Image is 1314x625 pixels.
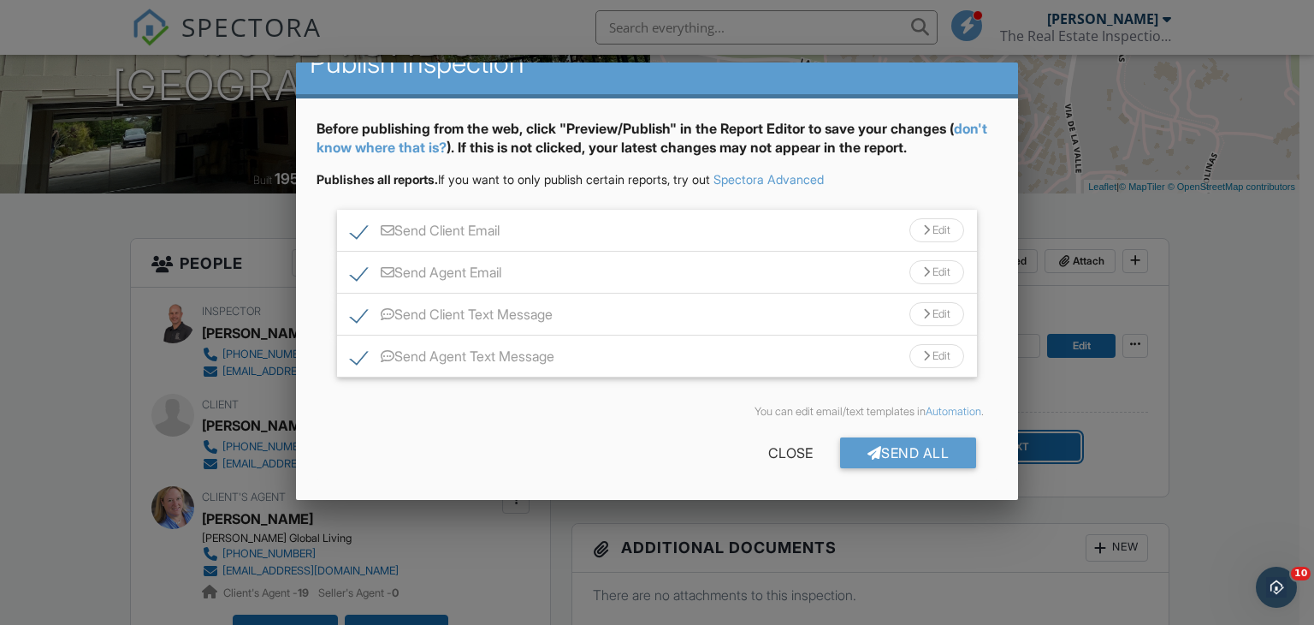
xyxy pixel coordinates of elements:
div: Close [741,437,840,468]
label: Send Agent Email [351,265,501,286]
label: Send Client Email [351,223,500,244]
div: You can edit email/text templates in . [330,405,985,419]
a: Automation [926,405,981,418]
a: Spectora Advanced [713,172,824,187]
h2: Publish Inspection [310,46,1005,80]
div: Before publishing from the web, click "Preview/Publish" in the Report Editor to save your changes... [317,119,998,171]
span: If you want to only publish certain reports, try out [317,172,710,187]
a: don't know where that is? [317,120,987,156]
label: Send Agent Text Message [351,348,554,370]
label: Send Client Text Message [351,307,553,328]
div: Edit [909,218,964,242]
div: Send All [840,437,977,468]
iframe: Intercom live chat [1256,567,1297,608]
div: Edit [909,344,964,368]
div: Edit [909,260,964,284]
span: 10 [1291,567,1311,580]
strong: Publishes all reports. [317,172,438,187]
div: Edit [909,302,964,326]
